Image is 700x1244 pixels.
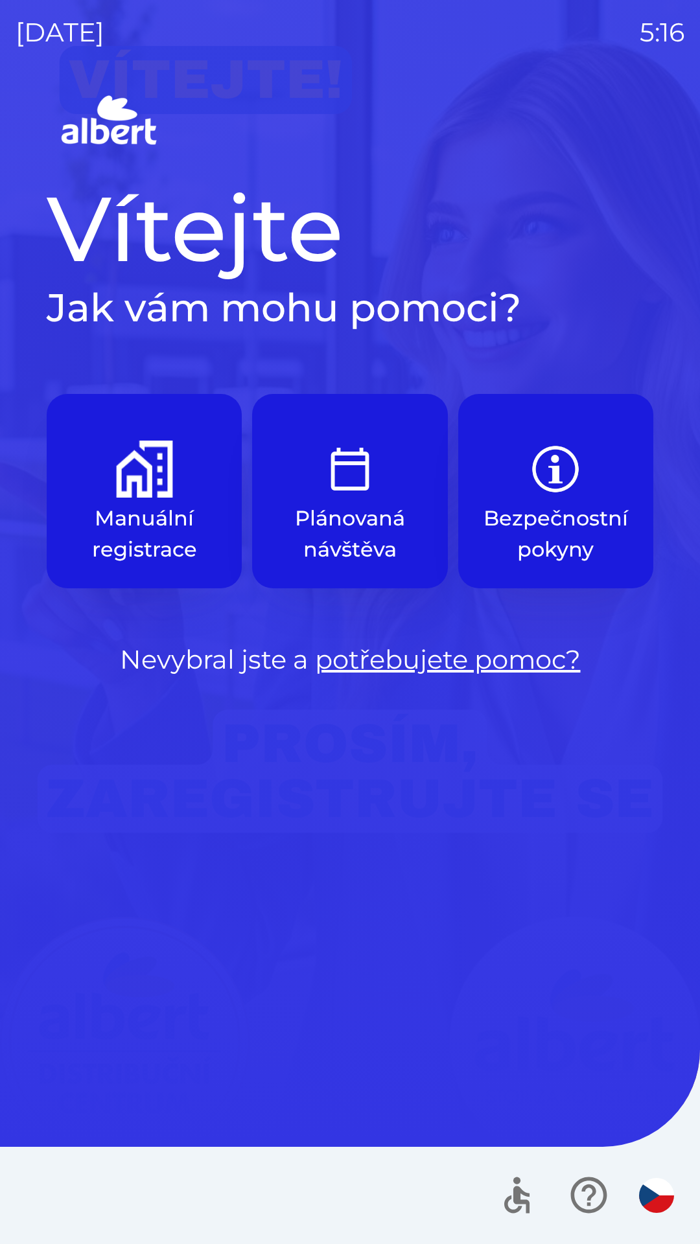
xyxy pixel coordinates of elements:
[458,394,653,588] button: Bezpečnostní pokyny
[639,1178,674,1213] img: cs flag
[640,13,684,52] p: 5:16
[47,394,242,588] button: Manuální registrace
[315,643,581,675] a: potřebujete pomoc?
[252,394,447,588] button: Plánovaná návštěva
[47,174,653,284] h1: Vítejte
[16,13,104,52] p: [DATE]
[527,441,584,498] img: b85e123a-dd5f-4e82-bd26-90b222bbbbcf.png
[47,284,653,332] h2: Jak vám mohu pomoci?
[78,503,211,565] p: Manuální registrace
[116,441,173,498] img: d73f94ca-8ab6-4a86-aa04-b3561b69ae4e.png
[321,441,379,498] img: e9efe3d3-6003-445a-8475-3fd9a2e5368f.png
[283,503,416,565] p: Plánovaná návštěva
[484,503,628,565] p: Bezpečnostní pokyny
[47,640,653,679] p: Nevybral jste a
[47,91,653,153] img: Logo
